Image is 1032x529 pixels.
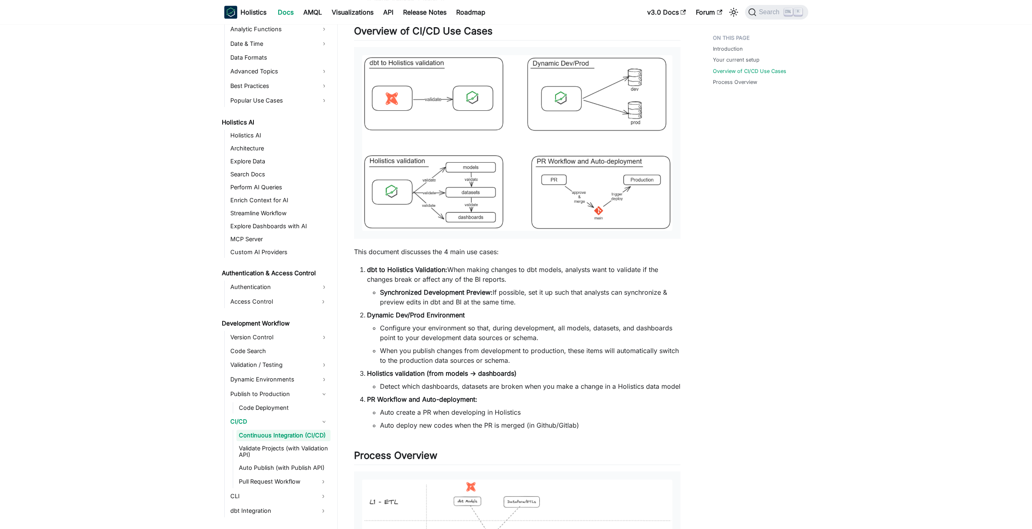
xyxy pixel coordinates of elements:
[713,78,757,86] a: Process Overview
[367,369,517,377] strong: Holistics validation (from models → dashboards)
[642,6,691,19] a: v3.0 Docs
[354,450,680,465] h2: Process Overview
[380,288,493,296] strong: Synchronized Development Preview:
[224,6,266,19] a: HolisticsHolistics
[367,311,465,319] strong: Dynamic Dev/Prod Environment
[228,65,330,78] a: Advanced Topics
[219,318,330,329] a: Development Workflow
[228,208,330,219] a: Streamline Workflow
[228,52,330,63] a: Data Formats
[691,6,727,19] a: Forum
[228,23,330,36] a: Analytic Functions
[219,117,330,128] a: Holistics AI
[327,6,378,19] a: Visualizations
[380,420,680,430] li: Auto deploy new codes when the PR is merged (in Github/Gitlab)
[228,358,330,371] a: Validation / Testing
[228,504,316,517] a: dbt Integration
[228,388,330,400] a: Publish to Production
[236,430,330,441] a: Continuous Integration (CI/CD)
[228,221,330,232] a: Explore Dashboards with AI
[224,6,237,19] img: Holistics
[228,169,330,180] a: Search Docs
[228,79,330,92] a: Best Practices
[228,94,330,107] a: Popular Use Cases
[216,24,338,529] nav: Docs sidebar
[713,56,760,64] a: Your current setup
[228,345,330,357] a: Code Search
[380,323,680,343] li: Configure your environment so that, during development, all models, datasets, and dashboards poin...
[273,6,298,19] a: Docs
[354,25,680,41] h2: Overview of CI/CD Use Cases
[236,475,316,488] a: Pull Request Workflow
[316,504,330,517] button: Expand sidebar category 'dbt Integration'
[380,381,680,391] li: Detect which dashboards, datasets are broken when you make a change in a Holistics data model
[228,130,330,141] a: Holistics AI
[398,6,451,19] a: Release Notes
[228,373,330,386] a: Dynamic Environments
[451,6,490,19] a: Roadmap
[236,402,330,413] a: Code Deployment
[378,6,398,19] a: API
[316,295,330,308] button: Expand sidebar category 'Access Control'
[367,265,680,307] li: When making changes to dbt models, analysts want to validate if the changes break or affect any o...
[228,295,316,308] a: Access Control
[367,395,477,403] strong: PR Workflow and Auto-deployment:
[228,37,330,50] a: Date & Time
[756,9,784,16] span: Search
[228,281,330,293] a: Authentication
[228,156,330,167] a: Explore Data
[228,233,330,245] a: MCP Server
[236,462,330,473] a: Auto Publish (with Publish API)
[228,415,330,428] a: CI/CD
[316,475,330,488] button: Expand sidebar category 'Pull Request Workflow'
[794,8,802,15] kbd: K
[228,143,330,154] a: Architecture
[367,266,447,274] strong: dbt to Holistics Validation:
[713,45,743,53] a: Introduction
[228,246,330,258] a: Custom AI Providers
[745,5,808,19] button: Search (Ctrl+K)
[236,443,330,460] a: Validate Projects (with Validation API)
[380,346,680,365] li: When you publish changes from development to production, these items will automatically switch to...
[727,6,740,19] button: Switch between dark and light mode (currently light mode)
[228,195,330,206] a: Enrich Context for AI
[380,407,680,417] li: Auto create a PR when developing in Holistics
[228,182,330,193] a: Perform AI Queries
[380,287,680,307] li: If possible, set it up such that analysts can synchronize & preview edits in dbt and BI at the sa...
[298,6,327,19] a: AMQL
[228,331,330,344] a: Version Control
[219,268,330,279] a: Authentication & Access Control
[713,67,786,75] a: Overview of CI/CD Use Cases
[354,247,680,257] p: This document discusses the 4 main use cases:
[228,490,316,503] a: CLI
[316,490,330,503] button: Expand sidebar category 'CLI'
[240,7,266,17] b: Holistics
